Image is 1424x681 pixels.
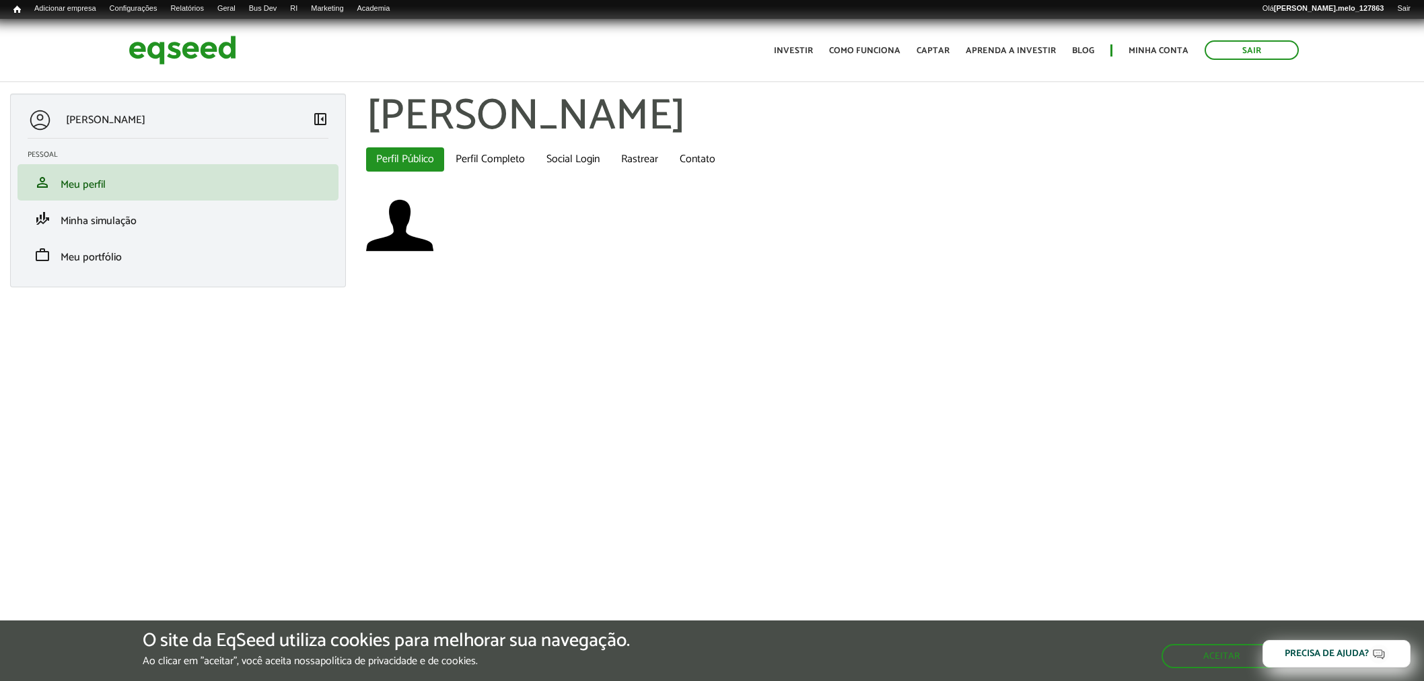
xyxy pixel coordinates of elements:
[1072,46,1094,55] a: Blog
[351,3,397,14] a: Academia
[164,3,210,14] a: Relatórios
[283,3,304,14] a: RI
[670,147,725,172] a: Contato
[66,114,145,127] p: [PERSON_NAME]
[13,5,21,14] span: Início
[242,3,284,14] a: Bus Dev
[320,656,476,667] a: política de privacidade e de cookies
[28,247,328,263] a: workMeu portfólio
[34,247,50,263] span: work
[446,147,535,172] a: Perfil Completo
[211,3,242,14] a: Geral
[17,164,339,201] li: Meu perfil
[61,212,137,230] span: Minha simulação
[366,192,433,259] a: Ver perfil do usuário.
[28,151,339,159] h2: Pessoal
[536,147,610,172] a: Social Login
[366,147,444,172] a: Perfil Público
[143,655,630,668] p: Ao clicar em "aceitar", você aceita nossa .
[366,94,1414,141] h1: [PERSON_NAME]
[611,147,668,172] a: Rastrear
[143,631,630,651] h5: O site da EqSeed utiliza cookies para melhorar sua navegação.
[304,3,350,14] a: Marketing
[129,32,236,68] img: EqSeed
[103,3,164,14] a: Configurações
[28,174,328,190] a: personMeu perfil
[829,46,900,55] a: Como funciona
[966,46,1056,55] a: Aprenda a investir
[1162,644,1281,668] button: Aceitar
[34,211,50,227] span: finance_mode
[1256,3,1391,14] a: Olá[PERSON_NAME].melo_127863
[28,211,328,227] a: finance_modeMinha simulação
[61,176,106,194] span: Meu perfil
[1129,46,1188,55] a: Minha conta
[917,46,950,55] a: Captar
[1205,40,1299,60] a: Sair
[366,192,433,259] img: Foto de Rodrigo Alves de Melo
[7,3,28,16] a: Início
[774,46,813,55] a: Investir
[28,3,103,14] a: Adicionar empresa
[312,111,328,130] a: Colapsar menu
[17,237,339,273] li: Meu portfólio
[312,111,328,127] span: left_panel_close
[61,248,122,266] span: Meu portfólio
[34,174,50,190] span: person
[1390,3,1417,14] a: Sair
[1274,4,1384,12] strong: [PERSON_NAME].melo_127863
[17,201,339,237] li: Minha simulação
